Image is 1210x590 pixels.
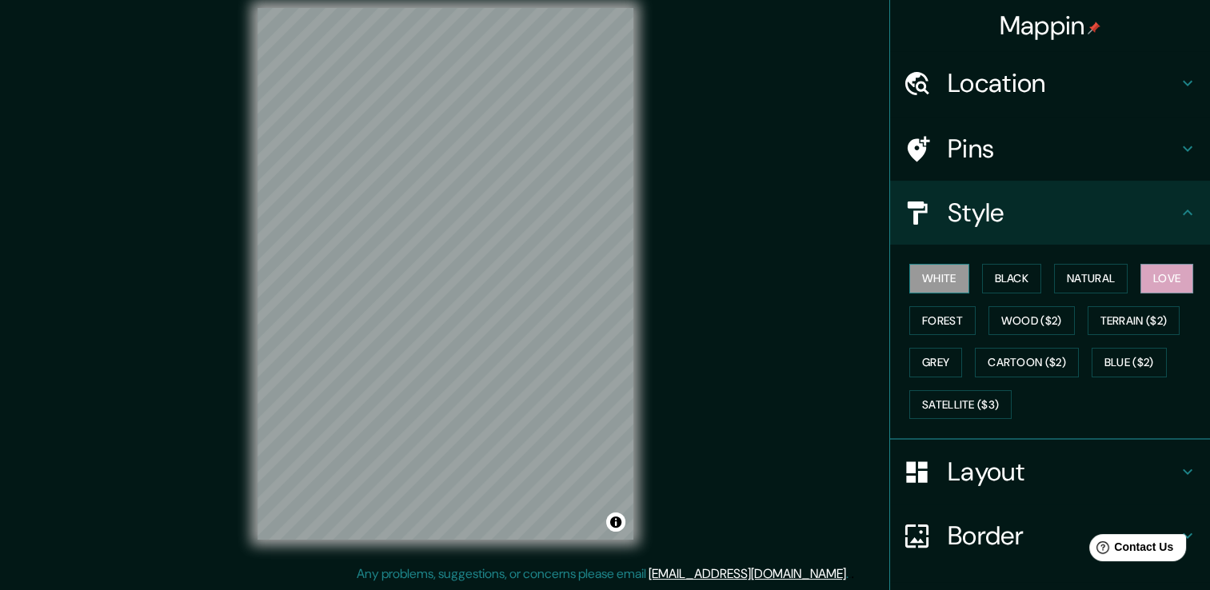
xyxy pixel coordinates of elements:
h4: Layout [948,456,1178,488]
h4: Pins [948,133,1178,165]
button: Blue ($2) [1092,348,1167,377]
a: [EMAIL_ADDRESS][DOMAIN_NAME] [649,565,846,582]
canvas: Map [258,8,633,540]
h4: Mappin [1000,10,1101,42]
div: Pins [890,117,1210,181]
img: pin-icon.png [1088,22,1100,34]
h4: Location [948,67,1178,99]
button: Satellite ($3) [909,390,1012,420]
button: Wood ($2) [988,306,1075,336]
div: Border [890,504,1210,568]
div: Location [890,51,1210,115]
button: Forest [909,306,976,336]
div: Style [890,181,1210,245]
div: . [851,564,854,584]
h4: Style [948,197,1178,229]
button: White [909,264,969,293]
button: Love [1140,264,1193,293]
button: Terrain ($2) [1088,306,1180,336]
h4: Border [948,520,1178,552]
div: Layout [890,440,1210,504]
button: Grey [909,348,962,377]
div: . [849,564,851,584]
button: Black [982,264,1042,293]
button: Cartoon ($2) [975,348,1079,377]
button: Natural [1054,264,1128,293]
p: Any problems, suggestions, or concerns please email . [357,564,849,584]
iframe: Help widget launcher [1068,528,1192,572]
button: Toggle attribution [606,512,625,532]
